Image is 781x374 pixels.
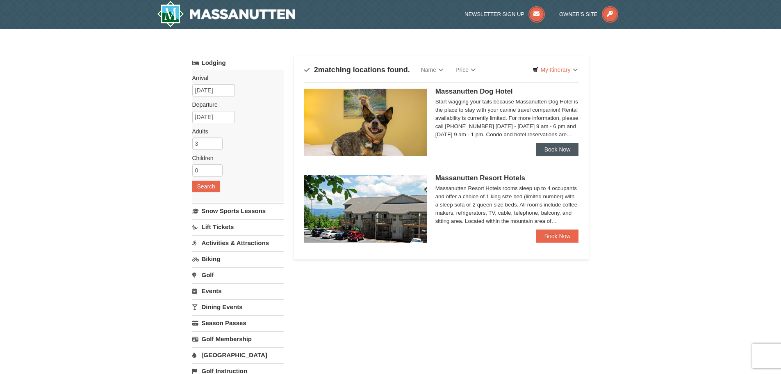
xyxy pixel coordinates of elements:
[192,331,284,346] a: Golf Membership
[559,11,618,17] a: Owner's Site
[435,87,513,95] span: Massanutten Dog Hotel
[435,184,579,225] div: Massanutten Resort Hotels rooms sleep up to 4 occupants and offer a choice of 1 king size bed (li...
[192,55,284,70] a: Lodging
[465,11,524,17] span: Newsletter Sign Up
[435,98,579,139] div: Start wagging your tails because Massanutten Dog Hotel is the place to stay with your canine trav...
[465,11,545,17] a: Newsletter Sign Up
[304,89,427,156] img: 27428181-5-81c892a3.jpg
[192,315,284,330] a: Season Passes
[536,143,579,156] a: Book Now
[192,127,278,135] label: Adults
[527,64,583,76] a: My Itinerary
[192,219,284,234] a: Lift Tickets
[157,1,296,27] a: Massanutten Resort
[314,66,318,74] span: 2
[559,11,598,17] span: Owner's Site
[192,74,278,82] label: Arrival
[415,62,449,78] a: Name
[304,66,410,74] h4: matching locations found.
[192,235,284,250] a: Activities & Attractions
[192,347,284,363] a: [GEOGRAPHIC_DATA]
[192,101,278,109] label: Departure
[449,62,482,78] a: Price
[192,251,284,266] a: Biking
[435,174,525,182] span: Massanutten Resort Hotels
[536,229,579,243] a: Book Now
[192,299,284,314] a: Dining Events
[192,203,284,218] a: Snow Sports Lessons
[192,154,278,162] label: Children
[192,283,284,298] a: Events
[304,175,427,243] img: 19219026-1-e3b4ac8e.jpg
[192,267,284,282] a: Golf
[157,1,296,27] img: Massanutten Resort Logo
[192,181,220,192] button: Search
